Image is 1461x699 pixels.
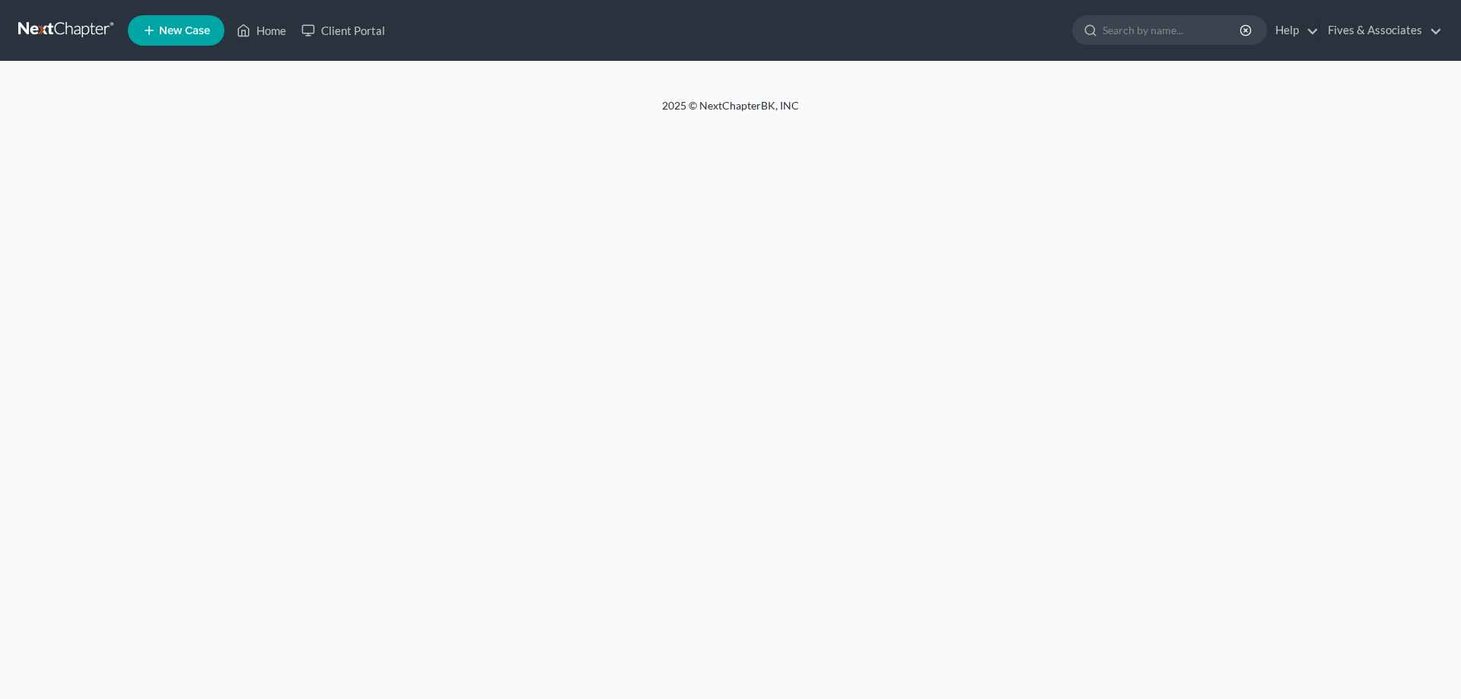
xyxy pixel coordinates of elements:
[294,17,393,44] a: Client Portal
[1268,17,1319,44] a: Help
[159,25,210,37] span: New Case
[1103,16,1242,44] input: Search by name...
[1320,17,1442,44] a: Fives & Associates
[297,98,1164,126] div: 2025 © NextChapterBK, INC
[229,17,294,44] a: Home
